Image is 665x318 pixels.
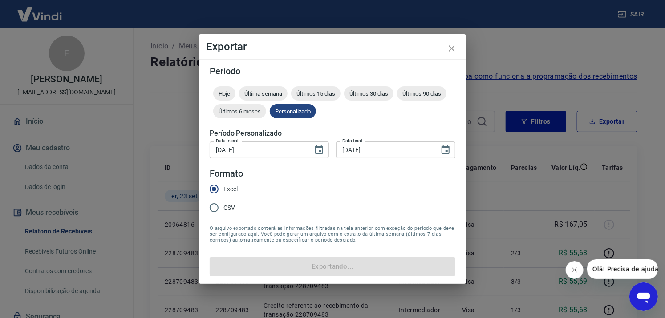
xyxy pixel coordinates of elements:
[342,137,362,144] label: Data final
[344,86,393,101] div: Últimos 30 dias
[210,129,455,138] h5: Período Personalizado
[210,67,455,76] h5: Período
[5,6,75,13] span: Olá! Precisa de ajuda?
[239,90,288,97] span: Última semana
[210,225,455,243] span: O arquivo exportado conterá as informações filtradas na tela anterior com exceção do período que ...
[629,282,658,311] iframe: Botão para abrir a janela de mensagens
[441,38,462,59] button: close
[216,137,239,144] label: Data inicial
[213,90,235,97] span: Hoje
[223,185,238,194] span: Excel
[336,141,433,158] input: DD/MM/YYYY
[213,86,235,101] div: Hoje
[270,108,316,115] span: Personalizado
[291,90,341,97] span: Últimos 15 dias
[213,108,266,115] span: Últimos 6 meses
[437,141,454,159] button: Choose date, selected date is 23 de set de 2025
[239,86,288,101] div: Última semana
[397,90,446,97] span: Últimos 90 dias
[291,86,341,101] div: Últimos 15 dias
[344,90,393,97] span: Últimos 30 dias
[310,141,328,159] button: Choose date, selected date is 23 de set de 2025
[206,41,459,52] h4: Exportar
[270,104,316,118] div: Personalizado
[223,203,235,213] span: CSV
[210,141,307,158] input: DD/MM/YYYY
[213,104,266,118] div: Últimos 6 meses
[210,167,243,180] legend: Formato
[566,261,584,279] iframe: Fechar mensagem
[397,86,446,101] div: Últimos 90 dias
[587,259,658,279] iframe: Mensagem da empresa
